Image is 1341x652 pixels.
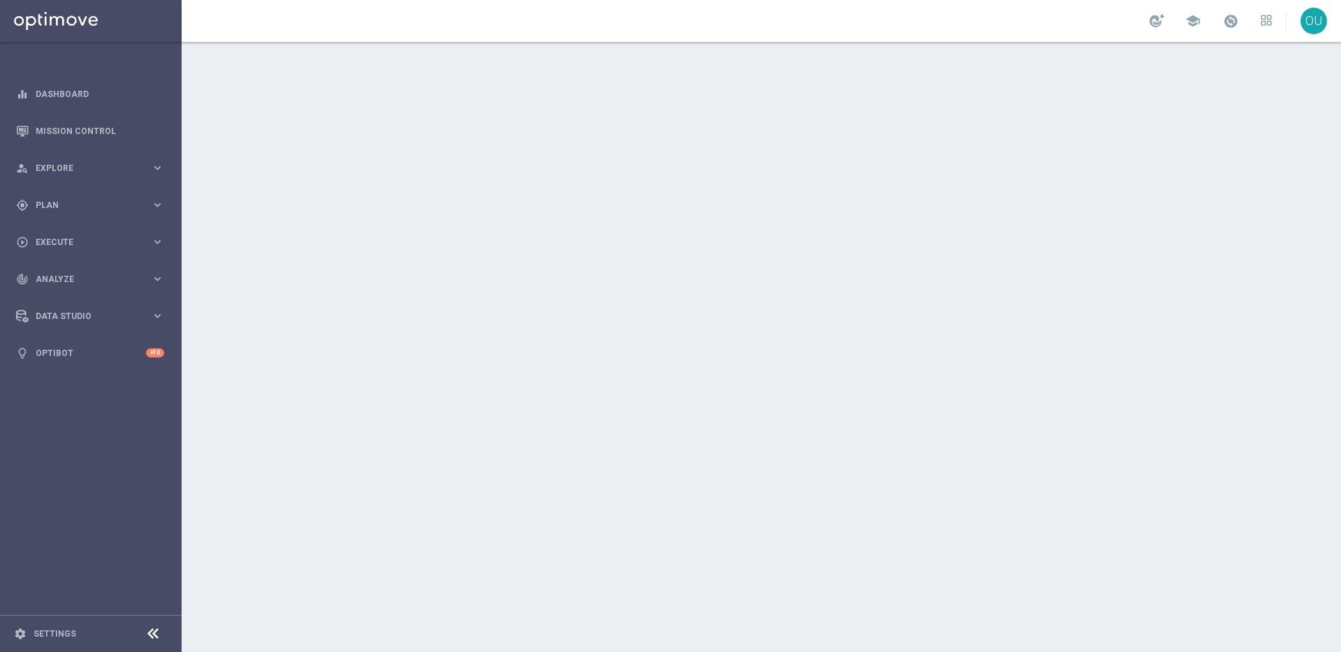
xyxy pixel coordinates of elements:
[15,200,165,211] button: gps_fixed Plan keyboard_arrow_right
[36,112,164,149] a: Mission Control
[151,235,164,249] i: keyboard_arrow_right
[151,309,164,323] i: keyboard_arrow_right
[14,628,27,640] i: settings
[1300,8,1327,34] div: OU
[36,275,151,283] span: Analyze
[16,199,29,212] i: gps_fixed
[15,237,165,248] button: play_circle_outline Execute keyboard_arrow_right
[16,236,29,249] i: play_circle_outline
[15,348,165,359] button: lightbulb Optibot +10
[36,334,146,371] a: Optibot
[16,273,29,286] i: track_changes
[151,161,164,175] i: keyboard_arrow_right
[36,201,151,209] span: Plan
[16,334,164,371] div: Optibot
[36,164,151,172] span: Explore
[15,89,165,100] button: equalizer Dashboard
[151,272,164,286] i: keyboard_arrow_right
[16,75,164,112] div: Dashboard
[16,310,151,323] div: Data Studio
[146,348,164,357] div: +10
[16,88,29,101] i: equalizer
[36,75,164,112] a: Dashboard
[15,163,165,174] button: person_search Explore keyboard_arrow_right
[15,311,165,322] button: Data Studio keyboard_arrow_right
[16,162,151,175] div: Explore
[34,630,76,638] a: Settings
[16,199,151,212] div: Plan
[15,126,165,137] button: Mission Control
[1185,13,1201,29] span: school
[16,112,164,149] div: Mission Control
[16,236,151,249] div: Execute
[15,274,165,285] button: track_changes Analyze keyboard_arrow_right
[16,273,151,286] div: Analyze
[36,238,151,246] span: Execute
[16,162,29,175] i: person_search
[16,347,29,360] i: lightbulb
[151,198,164,212] i: keyboard_arrow_right
[36,312,151,320] span: Data Studio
